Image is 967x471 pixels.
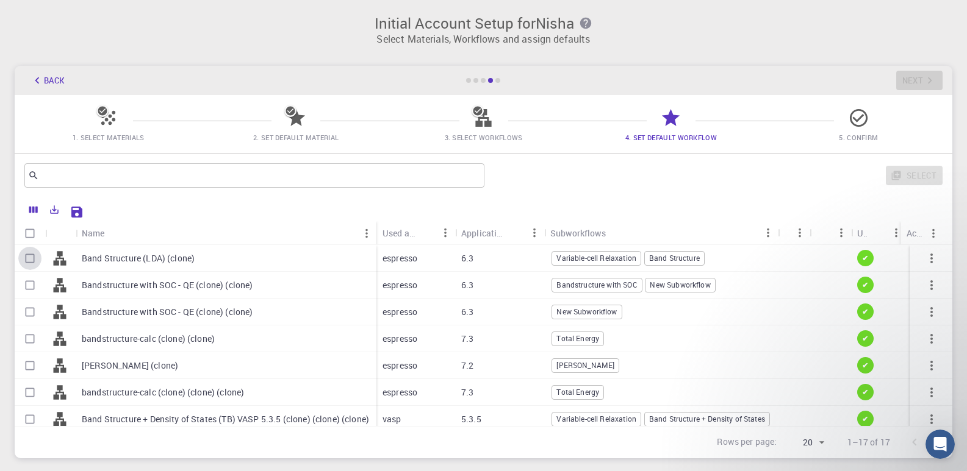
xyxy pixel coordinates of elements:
button: Sort [867,223,886,243]
span: New Subworkflow [552,306,621,317]
p: bandstructure-calc (clone) (clone) [82,333,215,345]
p: Bandstructure with SOC - QE (clone) (clone) [82,279,253,291]
button: Columns [23,200,44,219]
span: 5. Confirm [839,133,878,142]
span: Variable-cell Relaxation [552,253,641,263]
span: ✔ [857,253,873,263]
div: Name [76,221,376,245]
span: 4. Set Default Workflow [625,133,717,142]
div: Up-to-date [851,221,906,245]
span: ✔ [857,306,873,317]
div: Default [810,221,851,245]
span: Variable-cell Relaxation [552,414,641,424]
span: ✔ [857,280,873,290]
p: 6.3 [461,279,473,291]
div: Up-to-date [857,221,867,245]
p: 7.2 [461,359,473,372]
span: [PERSON_NAME] [552,360,619,370]
p: Rows per page: [717,436,777,450]
button: Export [44,200,65,219]
p: vasp [383,413,401,425]
span: Support [24,9,68,19]
iframe: Intercom live chat [926,430,955,459]
p: bandstructure-calc (clone) (clone) (clone) [82,386,244,398]
p: Select Materials, Workflows and assign defaults [22,32,945,46]
div: Application Version [455,221,544,245]
span: 3. Select Workflows [445,133,523,142]
span: ✔ [857,360,873,370]
div: Name [82,221,105,245]
span: ✔ [857,414,873,424]
p: Bandstructure with SOC - QE (clone) (clone) [82,306,253,318]
span: Band Structure + Density of States [645,414,769,424]
button: Sort [606,223,625,243]
div: 20 [782,434,828,452]
span: Band Structure [645,253,704,263]
p: espresso [383,252,417,264]
span: ✔ [857,333,873,344]
button: Menu [790,223,810,243]
p: espresso [383,386,417,398]
button: Menu [525,223,544,243]
span: Total Energy [552,333,603,344]
p: espresso [383,333,417,345]
button: Menu [886,223,906,243]
h3: Initial Account Setup for Nisha [22,15,945,32]
div: Actions [900,221,943,245]
div: Used application [376,221,455,245]
p: espresso [383,359,417,372]
button: Sort [416,223,436,243]
span: Total Energy [552,387,603,397]
div: Subworkflows [544,221,778,245]
button: Menu [357,224,376,243]
div: Subworkflows [550,221,606,245]
button: Menu [436,223,455,243]
div: Application Version [461,221,505,245]
div: Icon [45,221,76,245]
p: 7.3 [461,386,473,398]
button: Menu [832,223,851,243]
button: Save Explorer Settings [65,200,89,224]
button: Back [24,71,71,90]
p: espresso [383,279,417,291]
p: 6.3 [461,252,473,264]
div: Used application [383,221,416,245]
span: 1. Select Materials [73,133,145,142]
button: Menu [924,224,943,243]
p: 5.3.5 [461,413,481,425]
p: Band Structure (LDA) (clone) [82,252,195,264]
p: 6.3 [461,306,473,318]
button: Menu [758,223,778,243]
button: Sort [505,223,525,243]
span: Bandstructure with SOC [552,280,641,290]
p: 1–17 of 17 [847,436,891,448]
span: ✔ [857,387,873,397]
button: Sort [105,224,124,243]
p: espresso [383,306,417,318]
p: Band Structure + Density of States (TB) VASP 5.3.5 (clone) (clone) (clone) [82,413,369,425]
div: Actions [907,221,924,245]
span: New Subworkflow [645,280,714,290]
span: 2. Set Default Material [253,133,339,142]
div: Tags [778,221,810,245]
button: Sort [816,223,835,243]
p: [PERSON_NAME] (clone) [82,359,178,372]
p: 7.3 [461,333,473,345]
